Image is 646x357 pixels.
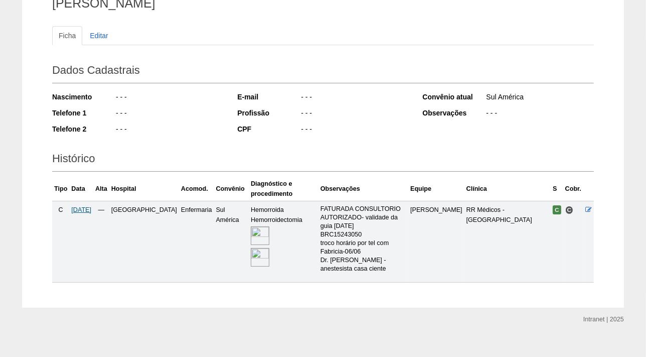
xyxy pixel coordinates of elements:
th: Equipe [408,177,464,201]
div: - - - [485,108,594,121]
div: Telefone 1 [52,108,115,118]
a: [DATE] [71,206,91,213]
div: Observações [422,108,485,118]
td: [GEOGRAPHIC_DATA] [109,201,179,282]
a: Editar [83,26,115,45]
td: [PERSON_NAME] [408,201,464,282]
div: E-mail [237,92,300,102]
div: Intranet | 2025 [583,314,624,324]
th: Diagnóstico e procedimento [249,177,318,201]
div: CPF [237,124,300,134]
td: RR Médicos - [GEOGRAPHIC_DATA] [464,201,551,282]
h2: Dados Cadastrais [52,60,594,83]
th: Acomod. [179,177,214,201]
span: Confirmada [553,205,561,214]
div: C [54,205,67,215]
div: - - - [115,124,224,137]
th: Alta [93,177,109,201]
th: Data [69,177,93,201]
td: — [93,201,109,282]
th: Tipo [52,177,69,201]
div: - - - [115,92,224,104]
th: Hospital [109,177,179,201]
td: Enfermaria [179,201,214,282]
td: Hemorroida Hemorroidectomia [249,201,318,282]
a: Ficha [52,26,82,45]
h2: Histórico [52,149,594,172]
th: Observações [318,177,408,201]
td: Sul América [214,201,249,282]
th: Cobr. [563,177,583,201]
p: FATURADA CONSULTORIO AUTORIZADO- validade da guia [DATE] BRC15243050 troco horário por tel com Fa... [320,205,406,273]
div: Telefone 2 [52,124,115,134]
div: Convênio atual [422,92,485,102]
div: - - - [300,92,409,104]
div: Sul América [485,92,594,104]
div: - - - [300,124,409,137]
span: Consultório [565,206,574,214]
div: - - - [115,108,224,121]
th: Convênio [214,177,249,201]
div: - - - [300,108,409,121]
div: Profissão [237,108,300,118]
th: Clínica [464,177,551,201]
th: S [551,177,563,201]
div: Nascimento [52,92,115,102]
